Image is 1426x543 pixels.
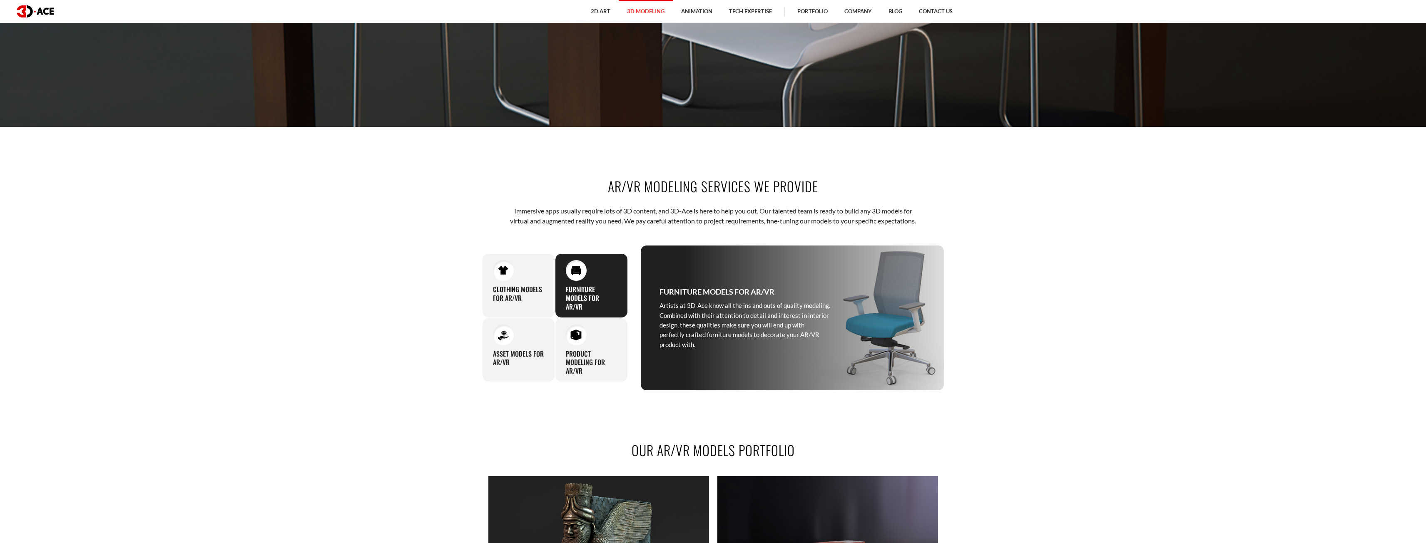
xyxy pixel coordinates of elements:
p: Artists at 3D-Ace know all the ins and outs of quality modeling. Combined with their attention to... [659,301,830,350]
img: Product modeling for AR/VR [570,329,582,340]
h2: AR/VR Modeling Services We Provide [482,177,944,196]
img: Clothing Models for AR/VR [498,265,509,276]
h3: Product modeling for AR/VR [566,350,617,375]
img: Asset models for AR/VR [498,329,509,340]
h3: Asset models for AR/VR [493,350,544,367]
img: Furniture models for AR/VR [570,265,582,276]
h3: Clothing Models for AR/VR [493,285,544,302]
p: Immersive apps usually require lots of 3D content, and 3D-Ace is here to help you out. Our talent... [508,206,918,226]
img: logo dark [17,5,54,17]
h3: Furniture models for AR/VR [659,286,774,298]
h2: OUR AR/VR MODELS PORTFOLIO [482,441,944,459]
h3: Furniture models for AR/VR [566,285,617,311]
